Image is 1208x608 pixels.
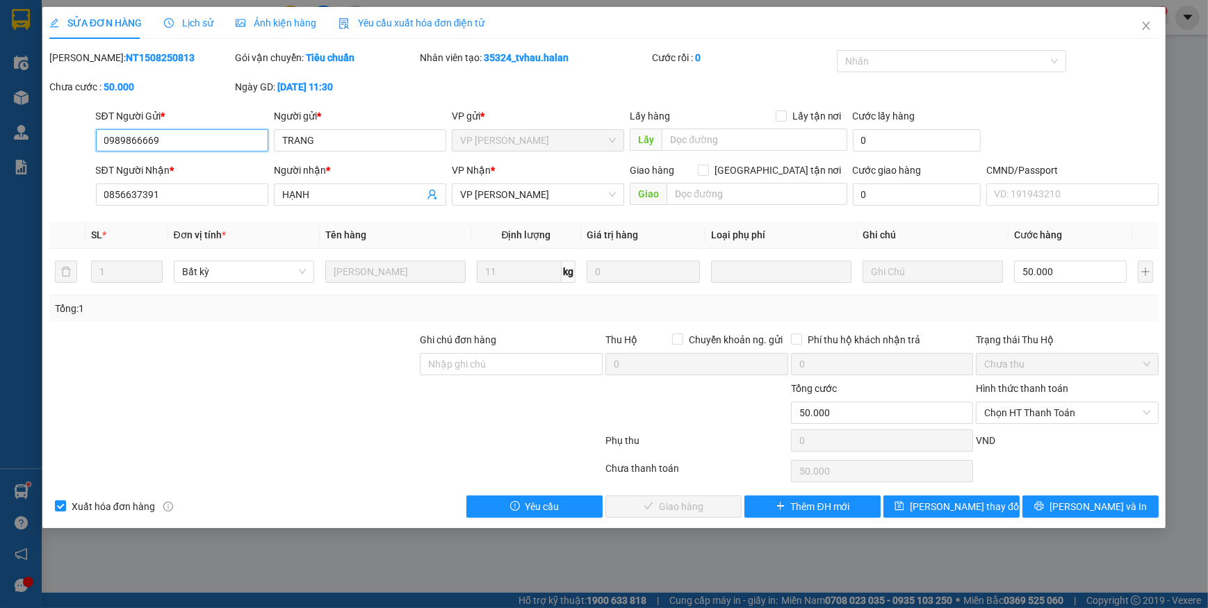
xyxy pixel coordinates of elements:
[126,52,195,63] b: NT1508250813
[562,261,576,283] span: kg
[1050,499,1147,514] span: [PERSON_NAME] và In
[853,165,922,176] label: Cước giao hàng
[49,79,232,95] div: Chưa cước :
[55,301,467,316] div: Tổng: 1
[164,17,213,28] span: Lịch sử
[802,332,926,347] span: Phí thu hộ khách nhận trả
[96,163,268,178] div: SĐT Người Nhận
[49,50,232,65] div: [PERSON_NAME]:
[976,332,1159,347] div: Trạng thái Thu Hộ
[420,353,603,375] input: Ghi chú đơn hàng
[420,50,648,65] div: Nhân viên tạo:
[986,163,1159,178] div: CMND/Passport
[235,50,418,65] div: Gói vận chuyển:
[976,435,995,446] span: VND
[667,183,847,205] input: Dọc đường
[853,183,981,206] input: Cước giao hàng
[460,184,616,205] span: VP Hoàng Gia
[306,52,355,63] b: Tiêu chuẩn
[709,163,847,178] span: [GEOGRAPHIC_DATA] tận nơi
[630,110,670,122] span: Lấy hàng
[235,79,418,95] div: Ngày GD:
[1138,261,1153,283] button: plus
[1022,495,1159,518] button: printer[PERSON_NAME] và In
[976,383,1068,394] label: Hình thức thanh toán
[984,402,1150,423] span: Chọn HT Thanh Toán
[895,501,904,512] span: save
[604,433,790,457] div: Phụ thu
[49,17,142,28] span: SỬA ĐƠN HÀNG
[338,18,350,29] img: icon
[662,129,847,151] input: Dọc đường
[501,229,550,240] span: Định lượng
[274,163,446,178] div: Người nhận
[1127,7,1166,46] button: Close
[791,499,850,514] span: Thêm ĐH mới
[605,495,742,518] button: checkGiao hàng
[510,501,520,512] span: exclamation-circle
[104,81,134,92] b: 50.000
[883,495,1020,518] button: save[PERSON_NAME] thay đổi
[630,183,667,205] span: Giao
[182,261,306,282] span: Bất kỳ
[863,261,1003,283] input: Ghi Chú
[587,261,699,283] input: 0
[466,495,603,518] button: exclamation-circleYêu cầu
[277,81,334,92] b: [DATE] 11:30
[420,334,496,345] label: Ghi chú đơn hàng
[857,222,1009,249] th: Ghi chú
[96,108,268,124] div: SĐT Người Gửi
[787,108,847,124] span: Lấy tận nơi
[66,499,161,514] span: Xuất hóa đơn hàng
[484,52,569,63] b: 35324_tvhau.halan
[174,229,226,240] span: Đơn vị tính
[1141,20,1152,31] span: close
[910,499,1021,514] span: [PERSON_NAME] thay đổi
[630,165,674,176] span: Giao hàng
[630,129,662,151] span: Lấy
[236,17,316,28] span: Ảnh kiện hàng
[744,495,881,518] button: plusThêm ĐH mới
[605,334,637,345] span: Thu Hộ
[984,354,1150,375] span: Chưa thu
[49,18,59,28] span: edit
[853,110,915,122] label: Cước lấy hàng
[325,229,366,240] span: Tên hàng
[91,229,102,240] span: SL
[338,17,485,28] span: Yêu cầu xuất hóa đơn điện tử
[791,383,837,394] span: Tổng cước
[776,501,785,512] span: plus
[325,261,466,283] input: VD: Bàn, Ghế
[427,189,438,200] span: user-add
[604,461,790,485] div: Chưa thanh toán
[164,18,174,28] span: clock-circle
[853,129,981,151] input: Cước lấy hàng
[525,499,560,514] span: Yêu cầu
[1034,501,1044,512] span: printer
[163,502,173,511] span: info-circle
[705,222,857,249] th: Loại phụ phí
[274,108,446,124] div: Người gửi
[55,261,77,283] button: delete
[460,130,616,151] span: VP Nguyễn Trãi
[1014,229,1062,240] span: Cước hàng
[452,165,491,176] span: VP Nhận
[683,332,788,347] span: Chuyển khoản ng. gửi
[587,229,638,240] span: Giá trị hàng
[652,50,835,65] div: Cước rồi :
[452,108,624,124] div: VP gửi
[695,52,701,63] b: 0
[236,18,245,28] span: picture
